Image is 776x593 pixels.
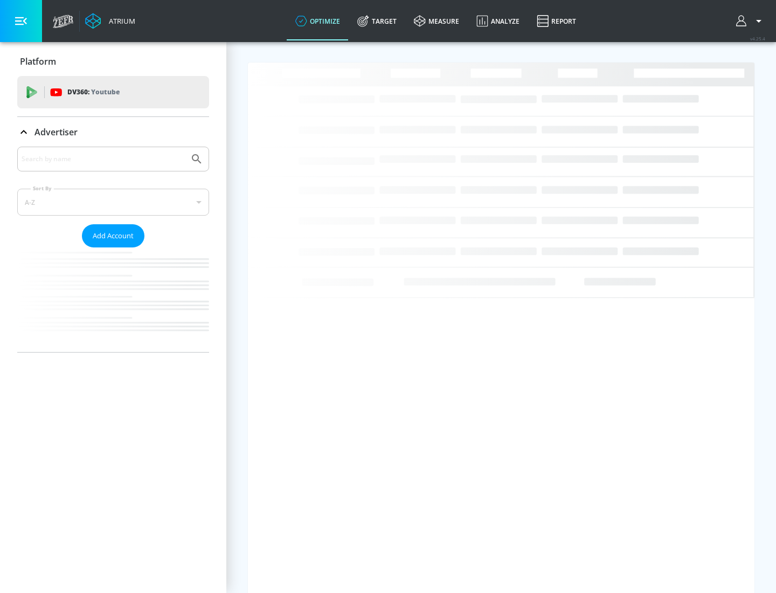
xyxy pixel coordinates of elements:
label: Sort By [31,185,54,192]
button: Add Account [82,224,144,247]
input: Search by name [22,152,185,166]
p: DV360: [67,86,120,98]
a: Target [349,2,405,40]
div: Atrium [105,16,135,26]
div: DV360: Youtube [17,76,209,108]
div: Advertiser [17,147,209,352]
p: Advertiser [34,126,78,138]
p: Youtube [91,86,120,98]
a: measure [405,2,468,40]
div: Advertiser [17,117,209,147]
div: Platform [17,46,209,77]
span: Add Account [93,230,134,242]
p: Platform [20,56,56,67]
span: v 4.25.4 [750,36,765,42]
a: Atrium [85,13,135,29]
nav: list of Advertiser [17,247,209,352]
a: Report [528,2,585,40]
a: optimize [287,2,349,40]
a: Analyze [468,2,528,40]
div: A-Z [17,189,209,216]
